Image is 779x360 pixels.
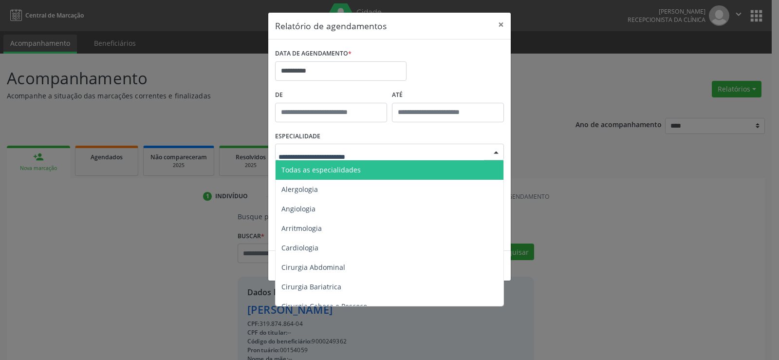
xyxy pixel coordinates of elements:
[281,224,322,233] span: Arritmologia
[281,243,318,252] span: Cardiologia
[491,13,511,37] button: Close
[275,46,352,61] label: DATA DE AGENDAMENTO
[275,129,320,144] label: ESPECIALIDADE
[281,165,361,174] span: Todas as especialidades
[281,263,345,272] span: Cirurgia Abdominal
[392,88,504,103] label: ATÉ
[275,88,387,103] label: De
[281,204,315,213] span: Angiologia
[281,185,318,194] span: Alergologia
[281,282,341,291] span: Cirurgia Bariatrica
[281,302,367,311] span: Cirurgia Cabeça e Pescoço
[275,19,387,32] h5: Relatório de agendamentos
